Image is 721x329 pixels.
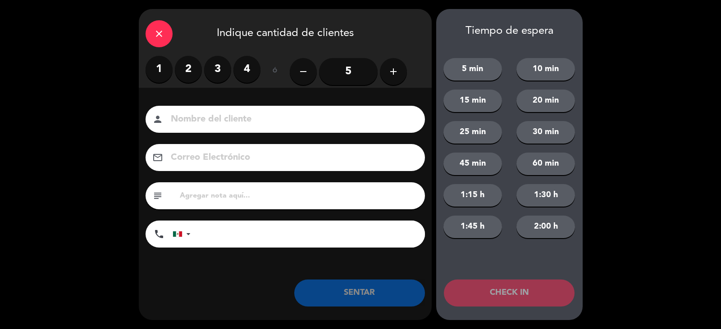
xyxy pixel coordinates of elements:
button: 5 min [443,58,502,81]
label: 4 [233,56,260,83]
i: add [388,66,399,77]
i: subject [152,190,163,201]
button: add [380,58,407,85]
div: Indique cantidad de clientes [139,9,432,56]
button: 25 min [443,121,502,144]
i: email [152,152,163,163]
button: 10 min [516,58,575,81]
i: remove [298,66,309,77]
button: 1:30 h [516,184,575,207]
button: SENTAR [294,279,425,306]
button: 2:00 h [516,216,575,238]
button: 1:15 h [443,184,502,207]
label: 1 [146,56,173,83]
i: close [154,28,164,39]
button: 45 min [443,153,502,175]
div: ó [260,56,290,87]
label: 2 [175,56,202,83]
input: Correo Electrónico [170,150,413,166]
button: 30 min [516,121,575,144]
i: person [152,114,163,125]
input: Agregar nota aquí... [179,189,418,202]
label: 3 [204,56,231,83]
button: 1:45 h [443,216,502,238]
div: Mexico (México): +52 [173,221,194,247]
i: phone [154,229,164,239]
button: remove [290,58,317,85]
div: Tiempo de espera [436,25,583,38]
button: 20 min [516,90,575,112]
button: 60 min [516,153,575,175]
button: 15 min [443,90,502,112]
input: Nombre del cliente [170,112,413,127]
button: CHECK IN [444,279,575,306]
